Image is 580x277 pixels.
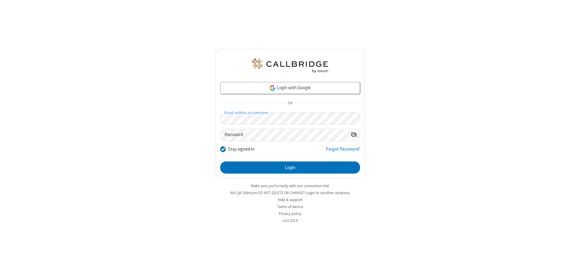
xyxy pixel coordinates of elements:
a: Privacy policy [279,211,301,216]
a: Make sure you're ready with our connection test [251,183,329,188]
img: QA Selenium DO NOT DELETE OR CHANGE [251,58,329,73]
img: google-icon.png [269,85,276,91]
li: Not QA Selenium DO NOT DELETE OR CHANGE? [215,190,365,196]
a: Help & support [278,197,302,202]
li: v2.6.352.6 [215,218,365,223]
a: Login with Google [220,82,360,94]
a: Forgot Password? [326,146,360,157]
button: Login [220,161,360,174]
a: Terms of service [277,204,303,209]
button: Login to another company [305,190,350,196]
input: Email address or username [220,112,360,124]
div: Show password [348,129,360,140]
span: OR [285,99,295,108]
input: Password [221,129,348,141]
label: Stay signed in [228,146,254,153]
